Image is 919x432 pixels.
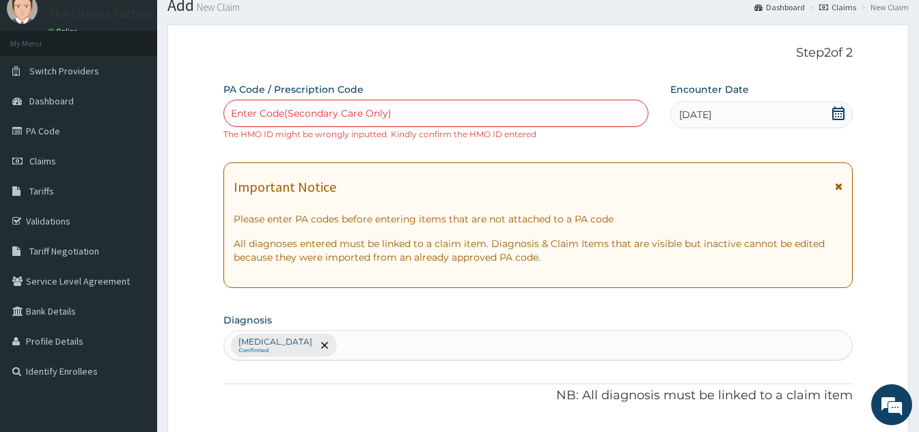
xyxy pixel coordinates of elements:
div: Chat with us now [71,76,230,94]
textarea: Type your message and hit 'Enter' [7,287,260,335]
a: Dashboard [754,1,805,13]
label: Diagnosis [223,313,272,327]
span: Dashboard [29,95,74,107]
span: We're online! [79,129,189,267]
span: Switch Providers [29,65,99,77]
a: Online [48,27,81,36]
span: Tariff Negotiation [29,245,99,257]
label: Encounter Date [670,83,749,96]
a: Claims [819,1,856,13]
p: Please enter PA codes before entering items that are not attached to a PA code [234,212,842,226]
small: The HMO ID might be wrongly inputted. Kindly confirm the HMO ID entered [223,129,536,139]
small: New Claim [194,2,240,12]
div: Enter Code(Secondary Care Only) [231,106,392,120]
label: PA Code / Prescription Code [223,83,364,96]
p: All diagnoses entered must be linked to a claim item. Diagnosis & Claim Items that are visible bu... [234,237,842,264]
img: d_794563401_company_1708531726252_794563401 [25,68,55,102]
span: Claims [29,155,56,167]
p: Step 2 of 2 [223,46,853,61]
li: New Claim [858,1,909,13]
span: Tariffs [29,185,54,197]
h1: Important Notice [234,179,336,195]
span: [DATE] [679,108,711,121]
p: NB: All diagnosis must be linked to a claim item [223,387,853,405]
p: The Fitness Factory [48,8,154,20]
div: Minimize live chat window [224,7,257,40]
